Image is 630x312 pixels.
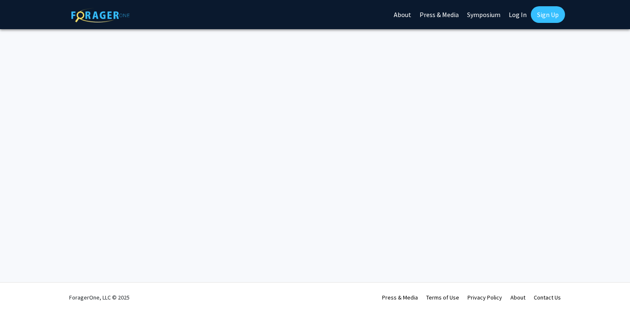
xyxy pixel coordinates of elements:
a: Privacy Policy [467,294,502,301]
a: Press & Media [382,294,418,301]
img: ForagerOne Logo [71,8,130,22]
a: Sign Up [531,6,565,23]
a: Terms of Use [426,294,459,301]
a: About [510,294,525,301]
a: Contact Us [534,294,561,301]
div: ForagerOne, LLC © 2025 [69,283,130,312]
